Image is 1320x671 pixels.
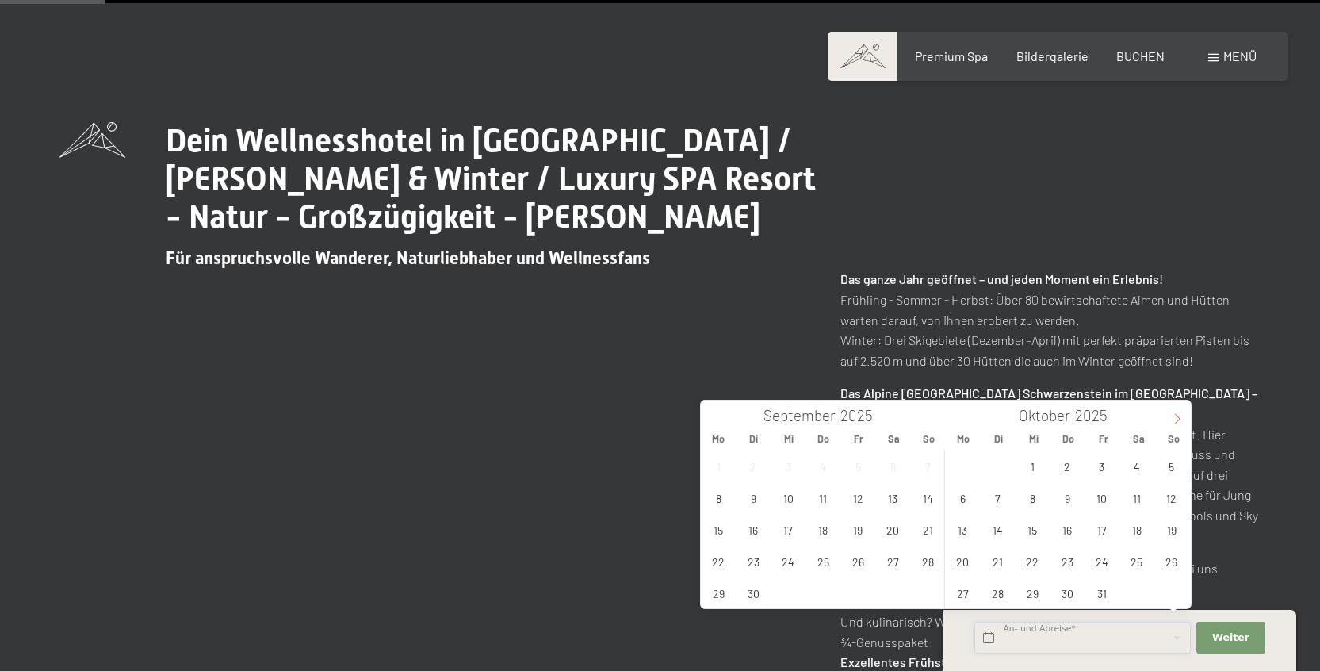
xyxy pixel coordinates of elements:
span: Oktober 1, 2025 [1017,451,1048,481]
input: Year [1070,406,1123,424]
span: Do [1051,434,1086,444]
a: Bildergalerie [1016,48,1089,63]
span: September 8, 2025 [703,482,734,513]
p: Frühling - Sommer - Herbst: Über 80 bewirtschaftete Almen und Hütten warten darauf, von Ihnen ero... [840,269,1261,370]
span: Mi [771,434,806,444]
span: Dein Wellnesshotel in [GEOGRAPHIC_DATA] / [PERSON_NAME] & Winter / Luxury SPA Resort - Natur - Gr... [166,122,816,236]
span: Mi [1016,434,1051,444]
span: Oktober 11, 2025 [1121,482,1152,513]
span: September 1, 2025 [703,451,734,481]
span: So [1156,434,1191,444]
span: Oktober 5, 2025 [1156,451,1187,481]
span: September 26, 2025 [843,546,874,577]
span: Oktober 16, 2025 [1052,514,1083,545]
span: September 9, 2025 [738,482,769,513]
span: September 15, 2025 [703,514,734,545]
span: Fr [841,434,876,444]
span: September 27, 2025 [878,546,909,577]
span: Fr [1086,434,1121,444]
input: Year [836,406,888,424]
span: Oktober 30, 2025 [1052,577,1083,608]
span: Oktober [1019,408,1070,424]
span: Oktober 14, 2025 [982,514,1013,545]
span: Oktober 10, 2025 [1086,482,1117,513]
span: September [763,408,836,424]
span: September 2, 2025 [738,451,769,481]
span: Oktober 9, 2025 [1052,482,1083,513]
span: September 11, 2025 [808,482,839,513]
strong: Das Alpine [GEOGRAPHIC_DATA] Schwarzenstein im [GEOGRAPHIC_DATA] – [GEOGRAPHIC_DATA]: [840,385,1257,421]
span: September 25, 2025 [808,546,839,577]
span: Oktober 23, 2025 [1052,546,1083,577]
span: Weiter [1212,631,1249,645]
strong: Exzellentes Frühstücksbuffet [840,654,1007,669]
strong: Das ganze Jahr geöffnet – und jeden Moment ein Erlebnis! [840,271,1163,286]
span: Oktober 2, 2025 [1052,451,1083,481]
span: Oktober 19, 2025 [1156,514,1187,545]
span: Di [981,434,1016,444]
span: September 7, 2025 [913,451,943,481]
span: Oktober 3, 2025 [1086,451,1117,481]
span: Sa [1121,434,1156,444]
span: September 30, 2025 [738,577,769,608]
span: September 22, 2025 [703,546,734,577]
span: September 5, 2025 [843,451,874,481]
a: Premium Spa [915,48,988,63]
span: Mo [701,434,736,444]
span: September 21, 2025 [913,514,943,545]
span: Mo [946,434,981,444]
button: Weiter [1196,622,1265,654]
span: Oktober 18, 2025 [1121,514,1152,545]
span: Oktober 8, 2025 [1017,482,1048,513]
span: Oktober 31, 2025 [1086,577,1117,608]
span: September 28, 2025 [913,546,943,577]
span: Oktober 27, 2025 [947,577,978,608]
span: Do [806,434,841,444]
span: Oktober 22, 2025 [1017,546,1048,577]
span: Sa [876,434,911,444]
span: Oktober 29, 2025 [1017,577,1048,608]
span: September 10, 2025 [773,482,804,513]
span: Oktober 21, 2025 [982,546,1013,577]
span: September 29, 2025 [703,577,734,608]
span: Oktober 20, 2025 [947,546,978,577]
span: Oktober 6, 2025 [947,482,978,513]
span: September 6, 2025 [878,451,909,481]
span: September 12, 2025 [843,482,874,513]
span: Für anspruchsvolle Wanderer, Naturliebhaber und Wellnessfans [166,248,650,268]
span: Oktober 12, 2025 [1156,482,1187,513]
span: September 18, 2025 [808,514,839,545]
span: September 19, 2025 [843,514,874,545]
span: Oktober 4, 2025 [1121,451,1152,481]
span: September 13, 2025 [878,482,909,513]
span: So [911,434,946,444]
span: Oktober 17, 2025 [1086,514,1117,545]
span: Oktober 15, 2025 [1017,514,1048,545]
span: Menü [1223,48,1257,63]
span: September 20, 2025 [878,514,909,545]
span: September 14, 2025 [913,482,943,513]
span: September 4, 2025 [808,451,839,481]
span: Oktober 7, 2025 [982,482,1013,513]
span: September 24, 2025 [773,546,804,577]
span: September 16, 2025 [738,514,769,545]
span: Oktober 25, 2025 [1121,546,1152,577]
span: Oktober 26, 2025 [1156,546,1187,577]
a: BUCHEN [1116,48,1165,63]
span: September 3, 2025 [773,451,804,481]
span: September 17, 2025 [773,514,804,545]
span: September 23, 2025 [738,546,769,577]
p: Ein Wellnesshotel der Extraklasse, das keine Wünsche offen lässt. Hier erleben Sie unvergessliche... [840,383,1261,546]
span: Oktober 13, 2025 [947,514,978,545]
span: Oktober 28, 2025 [982,577,1013,608]
span: Oktober 24, 2025 [1086,546,1117,577]
span: Di [736,434,771,444]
